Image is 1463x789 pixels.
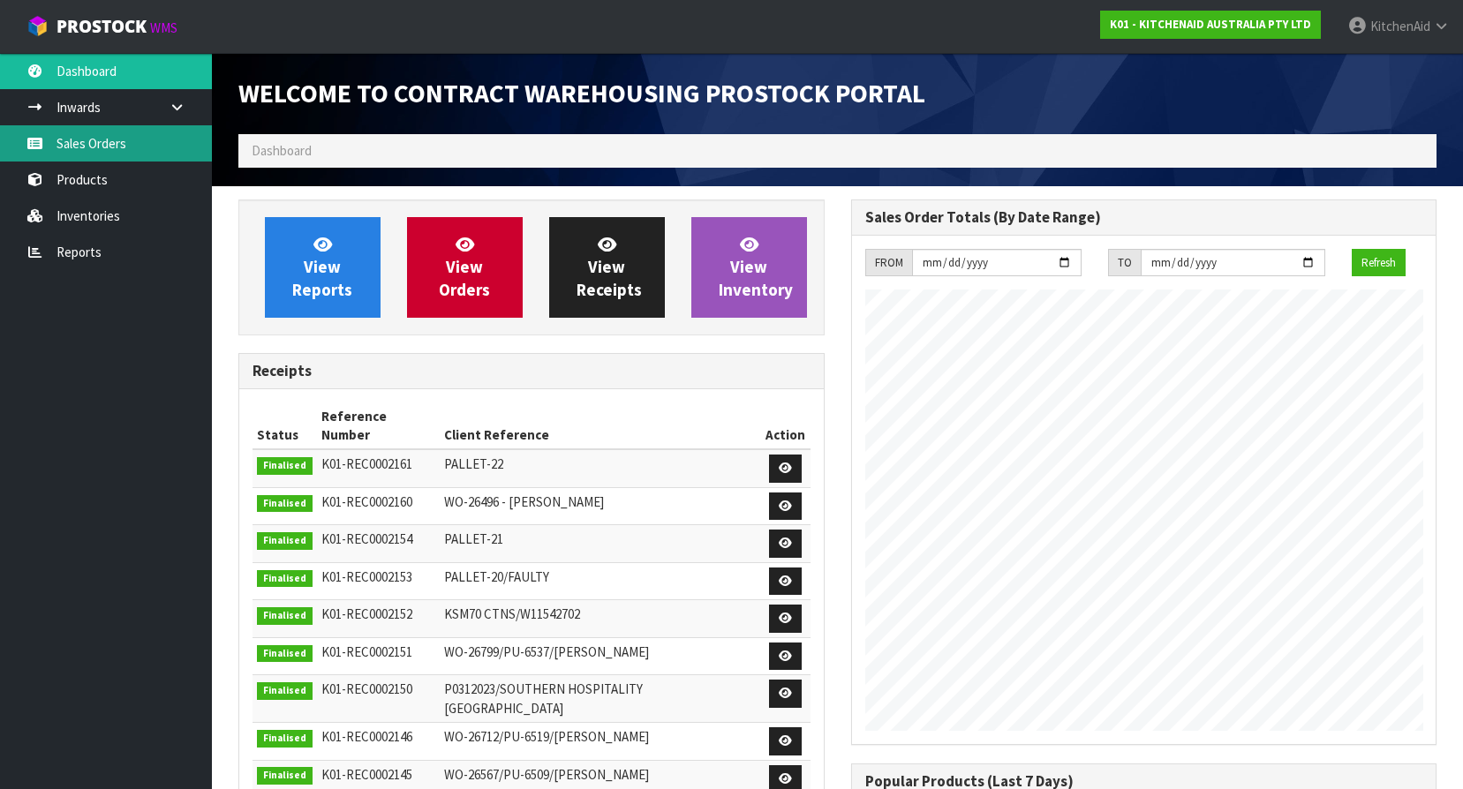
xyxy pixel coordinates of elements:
[407,217,523,318] a: ViewOrders
[26,15,49,37] img: cube-alt.png
[321,605,412,622] span: K01-REC0002152
[549,217,665,318] a: ViewReceipts
[444,766,649,783] span: WO-26567/PU-6509/[PERSON_NAME]
[265,217,381,318] a: ViewReports
[444,680,643,716] span: P0312023/SOUTHERN HOSPITALITY [GEOGRAPHIC_DATA]
[865,209,1423,226] h3: Sales Order Totals (By Date Range)
[150,19,177,36] small: WMS
[257,532,313,550] span: Finalised
[444,643,649,660] span: WO-26799/PU-6537/[PERSON_NAME]
[444,493,604,510] span: WO-26496 - [PERSON_NAME]
[577,234,642,300] span: View Receipts
[257,570,313,588] span: Finalised
[321,455,412,472] span: K01-REC0002161
[57,15,147,38] span: ProStock
[257,495,313,513] span: Finalised
[1352,249,1406,277] button: Refresh
[719,234,793,300] span: View Inventory
[253,363,811,379] h3: Receipts
[257,457,313,475] span: Finalised
[238,77,925,109] span: Welcome to Contract Warehousing ProStock Portal
[321,530,412,547] span: K01-REC0002154
[444,568,549,585] span: PALLET-20/FAULTY
[440,402,761,450] th: Client Reference
[444,455,503,472] span: PALLET-22
[1370,18,1430,34] span: KitchenAid
[292,234,352,300] span: View Reports
[252,142,312,159] span: Dashboard
[691,217,807,318] a: ViewInventory
[444,605,580,622] span: KSM70 CTNS/W11542702
[321,643,412,660] span: K01-REC0002151
[321,568,412,585] span: K01-REC0002153
[444,530,503,547] span: PALLET-21
[257,767,313,785] span: Finalised
[865,249,912,277] div: FROM
[444,728,649,745] span: WO-26712/PU-6519/[PERSON_NAME]
[1108,249,1141,277] div: TO
[257,645,313,663] span: Finalised
[321,680,412,697] span: K01-REC0002150
[257,682,313,700] span: Finalised
[253,402,317,450] th: Status
[321,728,412,745] span: K01-REC0002146
[321,766,412,783] span: K01-REC0002145
[439,234,490,300] span: View Orders
[257,730,313,748] span: Finalised
[257,607,313,625] span: Finalised
[321,493,412,510] span: K01-REC0002160
[1110,17,1311,32] strong: K01 - KITCHENAID AUSTRALIA PTY LTD
[761,402,810,450] th: Action
[317,402,441,450] th: Reference Number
